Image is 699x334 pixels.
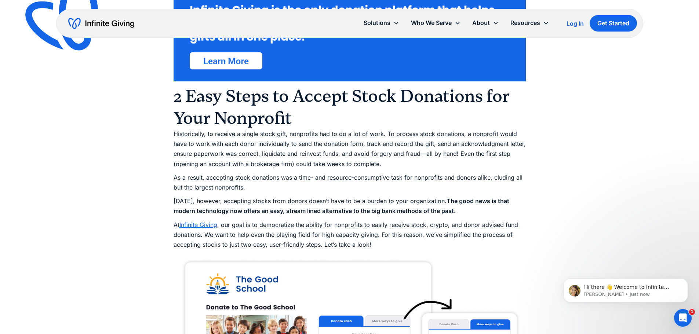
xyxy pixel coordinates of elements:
[174,196,526,216] p: [DATE], however, accepting stocks from donors doesn’t have to be a burden to your organization.
[358,15,405,31] div: Solutions
[174,173,526,192] p: As a result, accepting stock donations was a time- and resource-consumptive task for nonprofits a...
[364,18,390,28] div: Solutions
[68,18,134,29] a: home
[179,221,217,228] a: Infinite Giving
[567,19,584,28] a: Log In
[174,85,526,129] h2: 2 Easy Steps to Accept Stock Donations for Your Nonprofit
[567,21,584,26] div: Log In
[174,220,526,250] p: At , our goal is to democratize the ability for nonprofits to easily receive stock, crypto, and d...
[590,15,637,32] a: Get Started
[472,18,490,28] div: About
[689,309,695,315] span: 1
[411,18,452,28] div: Who We Serve
[505,15,555,31] div: Resources
[510,18,540,28] div: Resources
[405,15,466,31] div: Who We Serve
[674,309,692,327] iframe: Intercom live chat
[174,129,526,169] p: Historically, to receive a single stock gift, nonprofits had to do a lot of work. To process stoc...
[466,15,505,31] div: About
[552,263,699,314] iframe: Intercom notifications message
